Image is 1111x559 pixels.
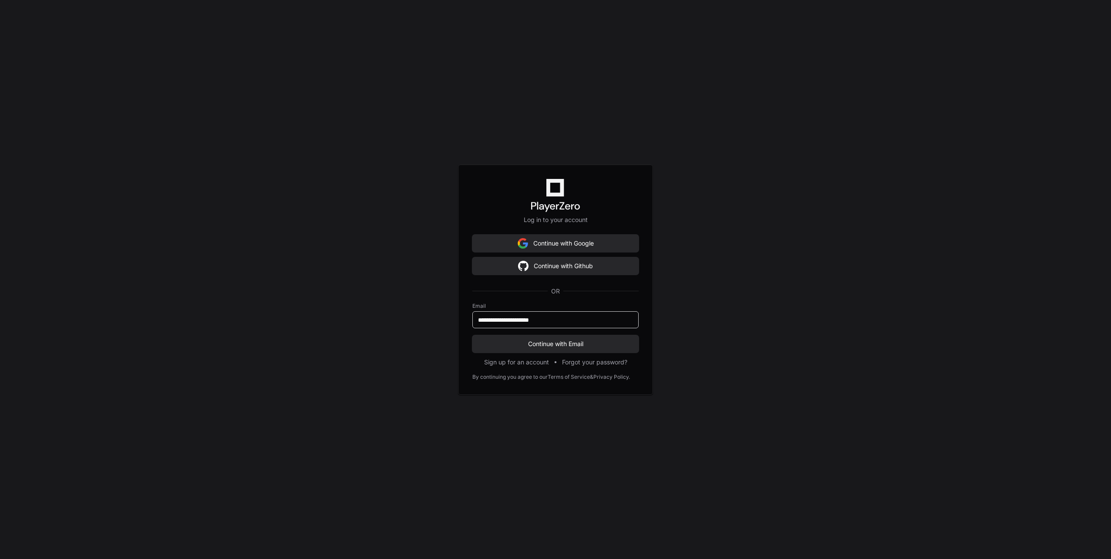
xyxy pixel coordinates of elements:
[548,287,563,296] span: OR
[472,303,639,310] label: Email
[472,340,639,348] span: Continue with Email
[472,335,639,353] button: Continue with Email
[472,216,639,224] p: Log in to your account
[518,257,529,275] img: Sign in with google
[472,257,639,275] button: Continue with Github
[562,358,627,367] button: Forgot your password?
[548,374,590,381] a: Terms of Service
[472,374,548,381] div: By continuing you agree to our
[593,374,630,381] a: Privacy Policy.
[518,235,528,252] img: Sign in with google
[472,235,639,252] button: Continue with Google
[484,358,549,367] button: Sign up for an account
[590,374,593,381] div: &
